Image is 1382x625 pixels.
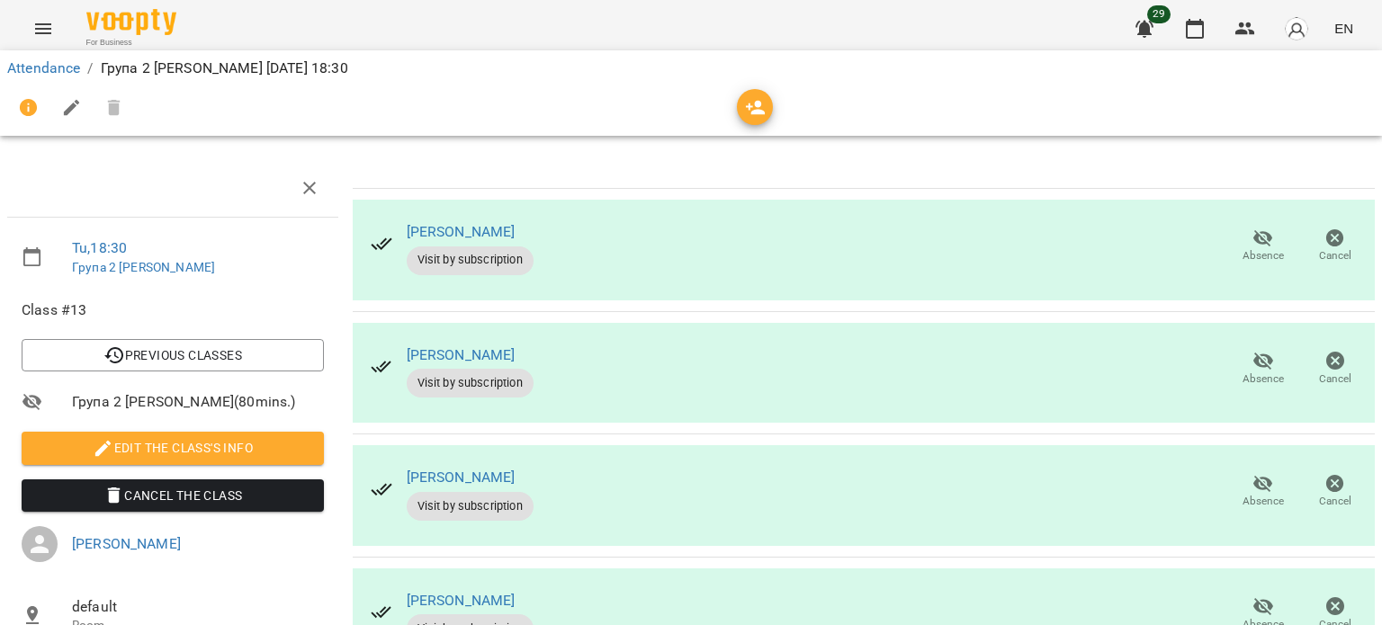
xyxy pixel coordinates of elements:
img: avatar_s.png [1284,16,1309,41]
p: Група 2 [PERSON_NAME] [DATE] 18:30 [101,58,348,79]
a: [PERSON_NAME] [407,223,516,240]
a: [PERSON_NAME] [407,469,516,486]
span: default [72,596,324,618]
span: Cancel [1319,371,1351,387]
a: Attendance [7,59,80,76]
button: Absence [1227,467,1299,517]
button: Cancel [1299,467,1371,517]
a: [PERSON_NAME] [407,592,516,609]
span: Cancel [1319,248,1351,263]
span: Група 2 [PERSON_NAME] ( 80 mins. ) [72,391,324,413]
a: Tu , 18:30 [72,239,127,256]
button: EN [1327,12,1360,45]
span: Visit by subscription [407,498,534,514]
button: Previous Classes [22,339,324,371]
nav: breadcrumb [7,58,1375,79]
span: Absence [1243,494,1284,509]
button: Cancel [1299,344,1371,394]
span: Cancel the class [36,485,310,506]
span: For Business [86,37,176,49]
button: Edit the class's Info [22,432,324,464]
span: Previous Classes [36,344,310,366]
button: Cancel the class [22,479,324,512]
img: Voopty Logo [86,9,176,35]
button: Cancel [1299,221,1371,272]
li: / [87,58,93,79]
span: Visit by subscription [407,252,534,268]
span: Visit by subscription [407,375,534,391]
a: [PERSON_NAME] [72,535,181,552]
button: Absence [1227,221,1299,272]
span: EN [1334,19,1353,38]
button: Absence [1227,344,1299,394]
span: Cancel [1319,494,1351,509]
a: Група 2 [PERSON_NAME] [72,260,215,274]
span: 29 [1147,5,1171,23]
a: [PERSON_NAME] [407,346,516,363]
span: Edit the class's Info [36,437,310,459]
span: Class #13 [22,299,324,321]
span: Absence [1243,371,1284,387]
span: Absence [1243,248,1284,263]
button: Menu [22,7,65,50]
